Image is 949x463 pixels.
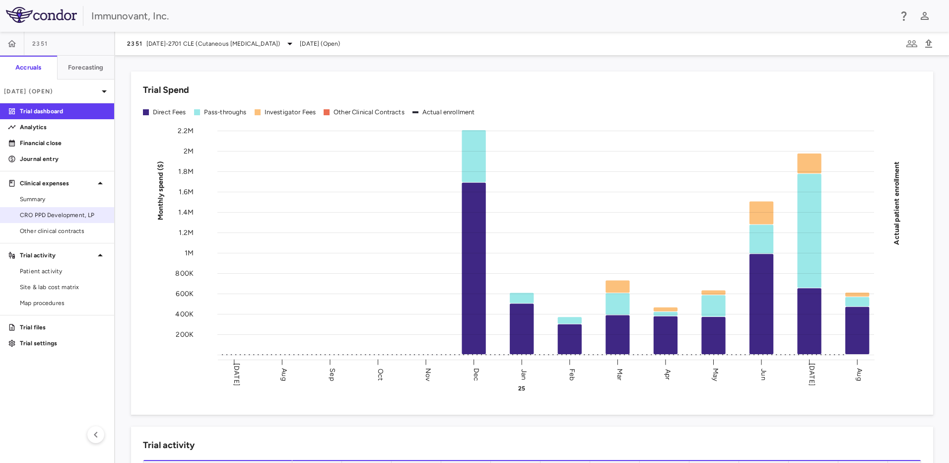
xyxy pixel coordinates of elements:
[204,108,247,117] div: Pass-throughs
[376,368,385,380] text: Oct
[15,63,41,72] h6: Accruals
[20,195,106,204] span: Summary
[232,363,241,386] text: [DATE]
[20,123,106,132] p: Analytics
[68,63,104,72] h6: Forecasting
[20,323,106,332] p: Trial files
[146,39,280,48] span: [DATE]-2701 CLE (Cutaneous [MEDICAL_DATA])
[20,107,106,116] p: Trial dashboard
[759,369,768,380] text: Jun
[176,290,194,298] tspan: 600K
[156,161,165,220] tspan: Monthly spend ($)
[711,368,720,381] text: May
[178,167,194,176] tspan: 1.8M
[32,40,48,48] span: 2351
[20,179,94,188] p: Clinical expenses
[4,87,98,96] p: [DATE] (Open)
[178,208,194,217] tspan: 1.4M
[20,139,106,148] p: Financial close
[422,108,475,117] div: Actual enrollment
[179,229,194,237] tspan: 1.2M
[664,369,672,380] text: Apr
[20,283,106,292] span: Site & lab cost matrix
[20,211,106,220] span: CRO PPD Development, LP
[20,251,94,260] p: Trial activity
[615,368,624,380] text: Mar
[185,249,194,257] tspan: 1M
[424,368,432,381] text: Nov
[6,7,77,23] img: logo-full-SnFGN8VE.png
[472,368,480,381] text: Dec
[179,188,194,196] tspan: 1.6M
[855,368,864,381] text: Aug
[334,108,405,117] div: Other Clinical Contracts
[127,40,142,48] span: 2351
[808,363,816,386] text: [DATE]
[153,108,186,117] div: Direct Fees
[184,147,194,155] tspan: 2M
[91,8,891,23] div: Immunovant, Inc.
[178,127,194,135] tspan: 2.2M
[175,269,194,278] tspan: 800K
[520,369,528,380] text: Jan
[176,330,194,339] tspan: 200K
[568,368,576,380] text: Feb
[20,227,106,235] span: Other clinical contracts
[143,439,195,452] h6: Trial activity
[328,368,337,381] text: Sep
[280,368,288,381] text: Aug
[20,299,106,308] span: Map procedures
[518,385,525,392] text: 25
[20,267,106,276] span: Patient activity
[143,83,189,97] h6: Trial Spend
[892,161,901,244] tspan: Actual patient enrollment
[20,339,106,348] p: Trial settings
[20,154,106,163] p: Journal entry
[175,310,194,318] tspan: 400K
[265,108,316,117] div: Investigator Fees
[300,39,340,48] span: [DATE] (Open)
